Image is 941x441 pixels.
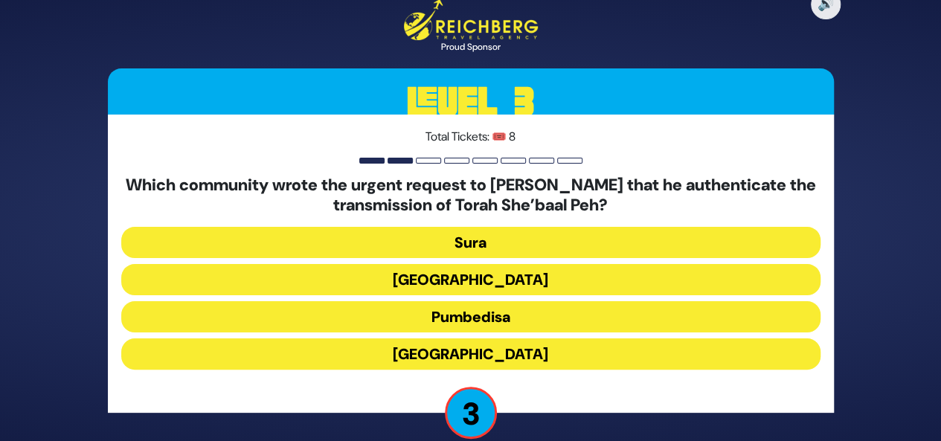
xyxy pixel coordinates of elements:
div: Proud Sponsor [404,40,538,54]
h5: Which community wrote the urgent request to [PERSON_NAME] that he authenticate the transmission o... [121,176,820,215]
button: Pumbedisa [121,301,820,332]
h3: Level 3 [108,68,834,135]
button: [GEOGRAPHIC_DATA] [121,264,820,295]
button: Sura [121,227,820,258]
p: 3 [445,387,497,439]
button: [GEOGRAPHIC_DATA] [121,338,820,370]
p: Total Tickets: 🎟️ 8 [121,128,820,146]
